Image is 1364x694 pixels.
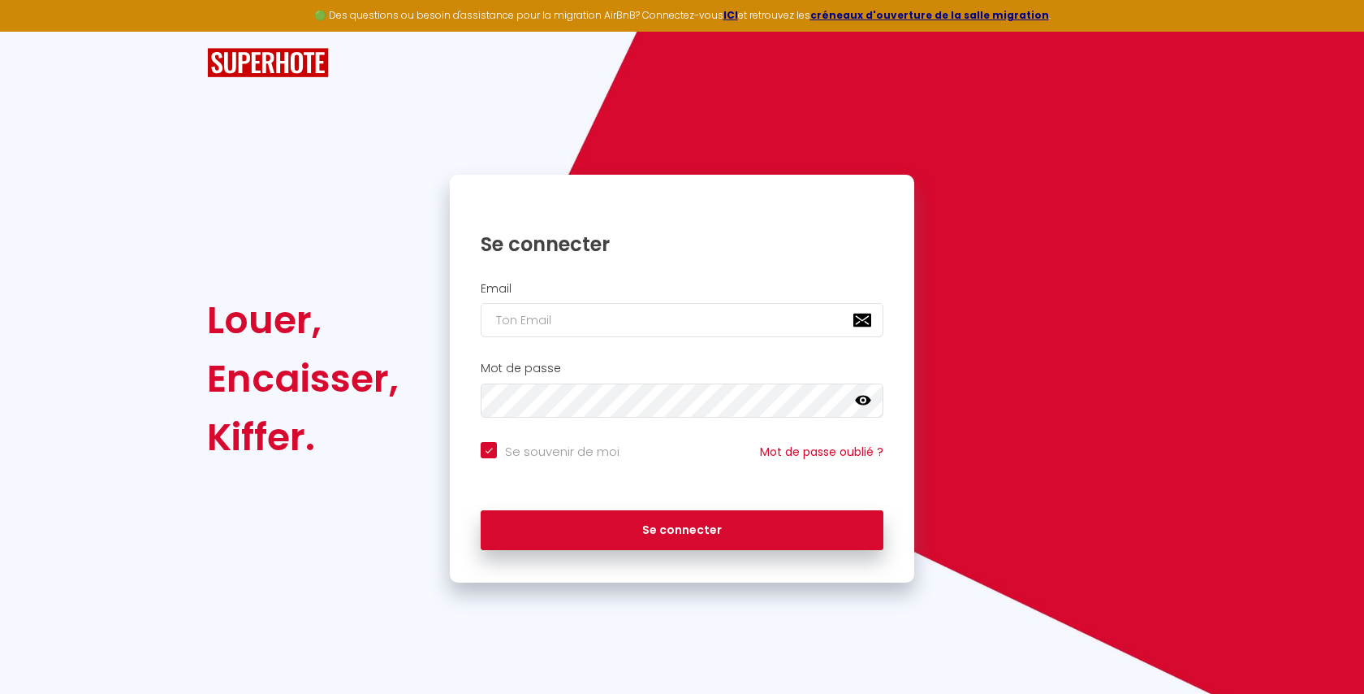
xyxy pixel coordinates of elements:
[760,444,883,460] a: Mot de passe oublié ?
[481,282,883,296] h2: Email
[481,362,883,375] h2: Mot de passe
[481,232,883,257] h1: Se connecter
[810,8,1049,22] a: créneaux d'ouverture de la salle migration
[723,8,738,22] a: ICI
[481,510,883,551] button: Se connecter
[207,48,329,78] img: SuperHote logo
[481,303,883,337] input: Ton Email
[207,408,399,466] div: Kiffer.
[207,291,399,349] div: Louer,
[207,349,399,408] div: Encaisser,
